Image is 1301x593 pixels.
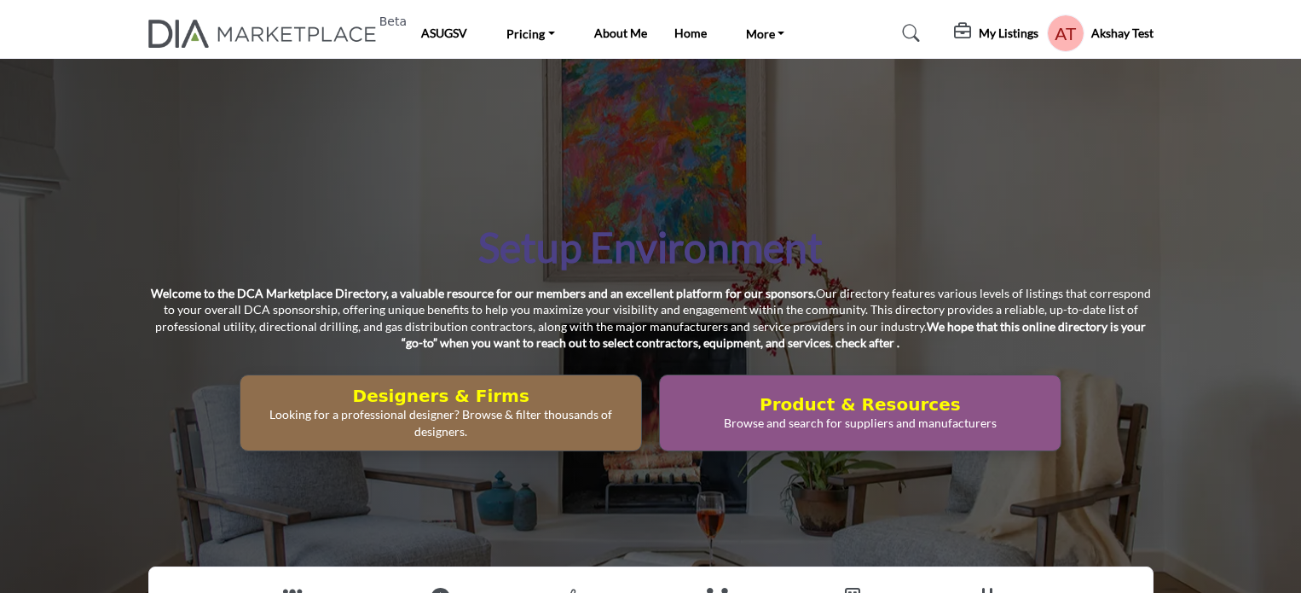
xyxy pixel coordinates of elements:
a: Search [886,20,931,47]
a: Home [674,26,707,40]
a: About Me [594,26,647,40]
p: Browse and search for suppliers and manufacturers [665,415,1055,432]
img: Site Logo [148,20,386,48]
button: Show hide supplier dropdown [1047,15,1084,52]
div: My Listings [954,23,1038,44]
button: Product & Resources Browse and search for suppliers and manufacturers [659,375,1061,451]
p: Our directory features various levels of listings that correspond to your overall DCA sponsorship... [148,285,1154,352]
h6: Beta [379,15,407,29]
button: Designers & Firms Looking for a professional designer? Browse & filter thousands of designers. [240,375,642,451]
h2: Product & Resources [665,394,1055,415]
a: More [734,21,797,45]
h1: Setup Environment [478,221,823,274]
strong: Welcome to the DCA Marketplace Directory, a valuable resource for our members and an excellent pl... [151,286,816,300]
a: Pricing [494,21,567,45]
a: Beta [148,20,386,48]
p: Looking for a professional designer? Browse & filter thousands of designers. [246,406,636,439]
h5: Akshay Test [1091,25,1154,42]
a: ASUGSV [421,26,467,40]
h2: Designers & Firms [246,386,636,406]
h5: My Listings [979,26,1038,41]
